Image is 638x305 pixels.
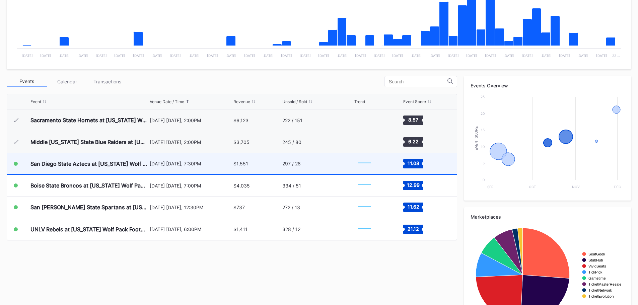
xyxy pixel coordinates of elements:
text: [DATE] [225,54,236,58]
svg: Chart title [354,112,374,129]
text: TicketEvolution [588,294,614,298]
text: [DATE] [244,54,255,58]
text: TicketMasterResale [588,282,621,286]
div: $3,705 [233,139,250,145]
text: Sep [487,185,493,189]
text: 8.57 [408,117,418,123]
text: Gametime [588,276,606,280]
input: Search [389,79,447,84]
text: [DATE] [133,54,144,58]
div: Event Score [403,99,426,104]
div: Events Overview [471,83,625,88]
div: Sacramento State Hornets at [US_STATE] Wolf Pack Football [30,117,148,124]
text: 11.62 [407,204,419,210]
text: [DATE] [374,54,385,58]
div: $737 [233,205,245,210]
div: Revenue [233,99,250,104]
text: [DATE] [448,54,459,58]
div: $1,411 [233,226,247,232]
text: [DATE] [392,54,403,58]
div: 272 / 13 [282,205,300,210]
text: 0 [483,178,485,182]
text: [DATE] [355,54,366,58]
div: [DATE] [DATE], 7:30PM [150,161,232,166]
svg: Chart title [354,134,374,150]
text: Dec [614,185,621,189]
div: 245 / 80 [282,139,301,145]
text: [DATE] [189,54,200,58]
text: [DATE] [503,54,514,58]
div: Boise State Broncos at [US_STATE] Wolf Pack Football (Rescheduled from 10/25) [30,182,148,189]
div: 297 / 28 [282,161,301,166]
text: [DATE] [429,54,440,58]
text: [DATE] [559,54,570,58]
text: Nov [572,185,580,189]
text: 10 [481,145,485,149]
text: [DATE] [300,54,311,58]
div: [DATE] [DATE], 2:00PM [150,139,232,145]
text: 22 … [612,54,620,58]
div: San [PERSON_NAME] State Spartans at [US_STATE] Wolf Pack Football [30,204,148,211]
div: $1,551 [233,161,248,166]
text: [DATE] [263,54,274,58]
text: [DATE] [281,54,292,58]
text: [DATE] [22,54,33,58]
div: UNLV Rebels at [US_STATE] Wolf Pack Football [30,226,148,233]
div: San Diego State Aztecs at [US_STATE] Wolf Pack Football [30,160,148,167]
svg: Chart title [354,221,374,238]
text: [DATE] [337,54,348,58]
div: [DATE] [DATE], 2:00PM [150,118,232,123]
div: Event [30,99,41,104]
div: 334 / 51 [282,183,301,188]
text: [DATE] [577,54,588,58]
text: 11.08 [407,160,419,166]
text: [DATE] [151,54,162,58]
text: Oct [529,185,536,189]
text: VividSeats [588,264,606,268]
text: TickPick [588,270,602,274]
text: [DATE] [541,54,552,58]
text: [DATE] [318,54,329,58]
text: 6.22 [408,139,418,144]
text: [DATE] [59,54,70,58]
div: [DATE] [DATE], 6:00PM [150,226,232,232]
text: 25 [481,95,485,99]
div: Venue Date / Time [150,99,184,104]
text: [DATE] [596,54,607,58]
text: [DATE] [411,54,422,58]
svg: Chart title [354,199,374,216]
div: $4,035 [233,183,250,188]
text: [DATE] [485,54,496,58]
text: [DATE] [522,54,533,58]
text: [DATE] [40,54,51,58]
div: [DATE] [DATE], 7:00PM [150,183,232,188]
text: 15 [481,128,485,132]
text: [DATE] [466,54,477,58]
div: $6,123 [233,118,249,123]
text: [DATE] [114,54,125,58]
div: Events [7,76,47,87]
text: TicketNetwork [588,288,612,292]
text: SeatGeek [588,252,605,256]
text: [DATE] [77,54,88,58]
div: Calendar [47,76,87,87]
div: [DATE] [DATE], 12:30PM [150,205,232,210]
div: Middle [US_STATE] State Blue Raiders at [US_STATE] Wolf Pack [30,139,148,145]
text: 12.99 [407,182,420,188]
div: 328 / 12 [282,226,300,232]
text: StubHub [588,258,603,262]
svg: Chart title [471,93,625,194]
text: Event Score [475,126,478,150]
svg: Chart title [354,177,374,194]
div: Trend [354,99,365,104]
text: 20 [481,111,485,116]
div: Transactions [87,76,127,87]
text: [DATE] [96,54,107,58]
text: 21.12 [408,226,419,231]
svg: Chart title [354,155,374,172]
text: [DATE] [170,54,181,58]
div: 222 / 151 [282,118,302,123]
text: [DATE] [207,54,218,58]
text: 5 [483,161,485,165]
div: Unsold / Sold [282,99,307,104]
